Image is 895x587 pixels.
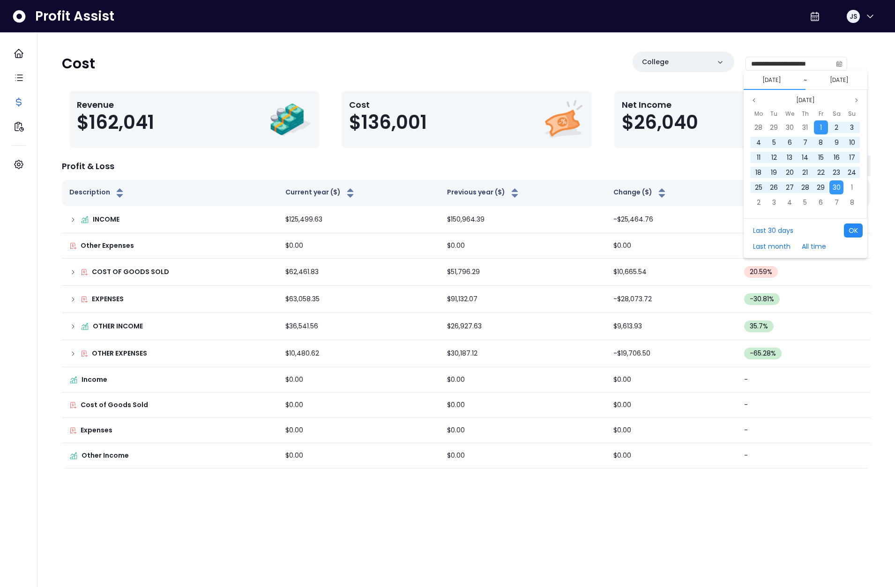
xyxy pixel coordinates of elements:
button: Next month [851,95,862,106]
button: OK [844,223,863,238]
span: 2 [757,198,761,207]
td: $0.00 [278,367,439,393]
span: 14 [802,153,808,162]
div: Tuesday [766,108,782,120]
span: 31 [802,123,808,132]
p: INCOME [93,215,119,224]
td: - [737,233,871,259]
p: Other Expenses [81,241,134,251]
td: -$19,706.50 [606,340,737,367]
div: 01 Nov 2024 [813,120,828,135]
h2: Cost [62,55,95,72]
span: -65.28 % [750,349,776,358]
td: $0.00 [278,418,439,443]
span: 22 [817,168,825,177]
div: 13 Nov 2024 [782,150,798,165]
div: 04 Dec 2024 [782,195,798,210]
span: 5 [803,198,807,207]
div: 30 Nov 2024 [828,180,844,195]
span: Su [848,108,856,119]
div: Thursday [798,108,813,120]
div: 20 Nov 2024 [782,165,798,180]
span: 12 [771,153,777,162]
div: Saturday [828,108,844,120]
svg: page previous [751,97,757,103]
p: Revenue [77,98,154,111]
span: 28 [754,123,762,132]
span: 35.7 % [750,321,768,331]
td: - [737,367,871,393]
td: $0.00 [278,233,439,259]
div: 19 Nov 2024 [766,165,782,180]
div: 07 Dec 2024 [828,195,844,210]
div: 29 Oct 2024 [766,120,782,135]
td: -$28,073.72 [606,286,737,313]
span: 6 [788,138,792,147]
td: - [737,393,871,418]
img: Cost [542,98,584,141]
span: Mo [754,108,763,119]
div: Wednesday [782,108,798,120]
span: -30.81 % [750,294,774,304]
td: $10,665.54 [606,259,737,286]
span: 5 [772,138,776,147]
td: $0.00 [278,443,439,468]
p: Income [82,375,107,385]
td: $36,541.56 [278,313,439,340]
td: $0.00 [440,418,606,443]
span: ~ [804,75,807,85]
td: $10,480.62 [278,340,439,367]
div: 23 Nov 2024 [828,165,844,180]
span: 6 [819,198,823,207]
div: 26 Nov 2024 [766,180,782,195]
span: We [785,108,794,119]
span: 29 [770,123,778,132]
span: Tu [770,108,777,119]
div: 01 Dec 2024 [844,180,860,195]
td: $63,058.35 [278,286,439,313]
td: $51,796.29 [440,259,606,286]
div: 05 Nov 2024 [766,135,782,150]
span: 29 [817,183,825,192]
td: $9,613.93 [606,313,737,340]
div: 22 Nov 2024 [813,165,828,180]
span: 19 [771,168,777,177]
span: 8 [819,138,823,147]
div: 05 Dec 2024 [798,195,813,210]
span: 30 [833,183,841,192]
button: Description [69,187,126,199]
span: Profit Assist [35,8,114,25]
span: 28 [801,183,809,192]
div: 06 Nov 2024 [782,135,798,150]
span: $162,041 [77,111,154,134]
span: 27 [786,183,794,192]
span: 2 [835,123,838,132]
div: 28 Oct 2024 [751,120,766,135]
span: 1 [820,123,822,132]
div: 18 Nov 2024 [751,165,766,180]
div: 12 Nov 2024 [766,150,782,165]
button: Last 30 days [748,223,798,238]
div: 21 Nov 2024 [798,165,813,180]
td: $0.00 [440,393,606,418]
span: 21 [802,168,808,177]
span: Sa [833,108,841,119]
span: 25 [755,183,762,192]
div: 07 Nov 2024 [798,135,813,150]
span: 8 [850,198,854,207]
div: 02 Nov 2024 [828,120,844,135]
span: 11 [757,153,761,162]
td: $0.00 [606,233,737,259]
p: Expenses [81,425,112,435]
p: Cost of Goods Sold [81,400,148,410]
td: $0.00 [606,443,737,468]
td: $0.00 [440,367,606,393]
div: 08 Nov 2024 [813,135,828,150]
div: 03 Nov 2024 [844,120,860,135]
span: 1 [851,183,853,192]
div: 10 Nov 2024 [844,135,860,150]
span: 4 [787,198,792,207]
td: - [737,443,871,468]
span: $136,001 [349,111,427,134]
td: -$25,464.76 [606,206,737,233]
